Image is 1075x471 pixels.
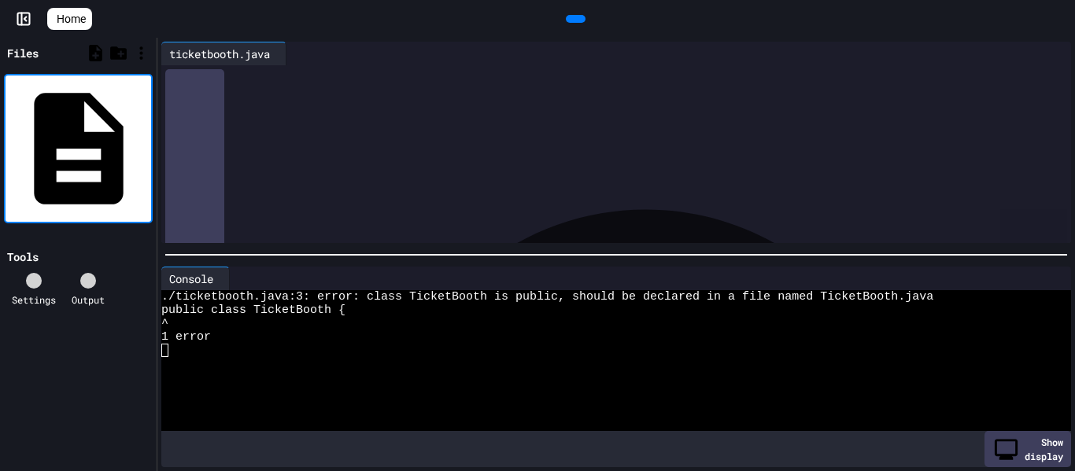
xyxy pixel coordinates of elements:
[161,290,933,304] span: ./ticketbooth.java:3: error: class TicketBooth is public, should be declared in a file named Tick...
[161,304,345,317] span: public class TicketBooth {
[161,270,221,287] div: Console
[12,293,56,307] div: Settings
[161,46,278,62] div: ticketbooth.java
[161,317,168,330] span: ^
[984,431,1071,467] div: Show display
[161,267,230,290] div: Console
[7,248,39,265] div: Tools
[57,11,86,27] span: Home
[72,293,105,307] div: Output
[47,8,92,30] a: Home
[161,42,286,65] div: ticketbooth.java
[7,45,39,61] div: Files
[161,330,211,344] span: 1 error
